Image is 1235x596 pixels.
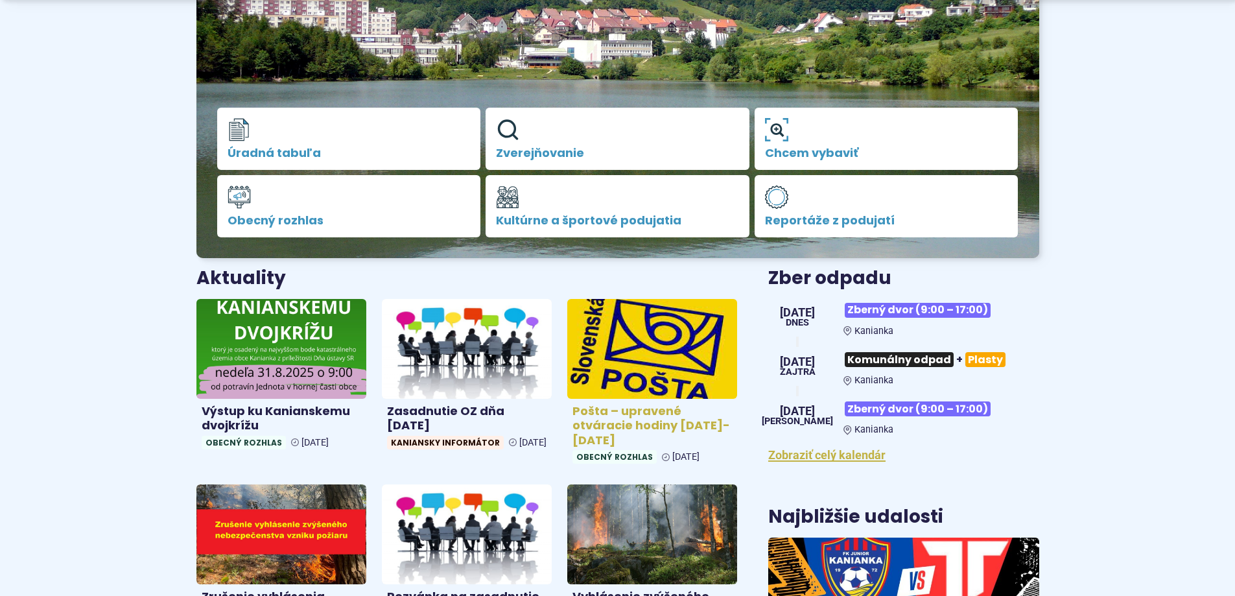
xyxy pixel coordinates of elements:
h3: Najbližšie udalosti [768,507,943,527]
span: Komunálny odpad [845,352,954,367]
a: Úradná tabuľa [217,108,481,170]
span: Kanianka [854,326,893,337]
span: Kaniansky informátor [387,436,504,449]
h3: Aktuality [196,268,286,289]
a: Zverejňovanie [486,108,749,170]
a: Zberný dvor (9:00 – 17:00) Kanianka [DATE] Dnes [768,298,1039,337]
span: Chcem vybaviť [765,147,1008,160]
h3: + [843,347,1039,372]
span: Obecný rozhlas [572,450,657,464]
span: Úradná tabuľa [228,147,471,160]
a: Pošta – upravené otváracie hodiny [DATE]-[DATE] Obecný rozhlas [DATE] [567,299,737,469]
span: Zajtra [780,368,816,377]
a: Zobraziť celý kalendár [768,448,886,462]
span: [DATE] [762,405,833,417]
a: Výstup ku Kanianskemu dvojkrížu Obecný rozhlas [DATE] [196,299,366,455]
span: Kanianka [854,424,893,435]
a: Zasadnutie OZ dňa [DATE] Kaniansky informátor [DATE] [382,299,552,455]
span: Zberný dvor (9:00 – 17:00) [845,401,991,416]
span: [PERSON_NAME] [762,417,833,426]
span: Reportáže z podujatí [765,214,1008,227]
span: Obecný rozhlas [202,436,286,449]
h4: Pošta – upravené otváracie hodiny [DATE]-[DATE] [572,404,732,448]
span: [DATE] [780,356,816,368]
span: Obecný rozhlas [228,214,471,227]
h3: Zber odpadu [768,268,1039,289]
span: [DATE] [519,437,547,448]
span: Zberný dvor (9:00 – 17:00) [845,303,991,318]
h4: Výstup ku Kanianskemu dvojkrížu [202,404,361,433]
span: Dnes [780,318,815,328]
h4: Zasadnutie OZ dňa [DATE] [387,404,547,433]
span: [DATE] [672,451,700,462]
a: Chcem vybaviť [755,108,1018,170]
span: Plasty [965,352,1006,367]
a: Komunálny odpad+Plasty Kanianka [DATE] Zajtra [768,347,1039,386]
a: Obecný rozhlas [217,175,481,237]
a: Kultúrne a športové podujatia [486,175,749,237]
span: Zverejňovanie [496,147,739,160]
span: Kultúrne a športové podujatia [496,214,739,227]
span: [DATE] [780,307,815,318]
span: Kanianka [854,375,893,386]
a: Zberný dvor (9:00 – 17:00) Kanianka [DATE] [PERSON_NAME] [768,396,1039,435]
span: [DATE] [301,437,329,448]
a: Reportáže z podujatí [755,175,1018,237]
